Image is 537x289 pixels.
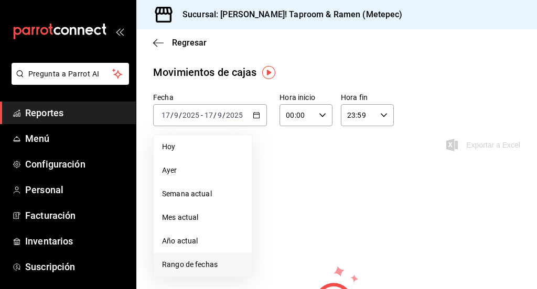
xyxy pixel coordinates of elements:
span: Año actual [162,236,243,247]
button: Regresar [153,38,207,48]
h3: Sucursal: [PERSON_NAME]! Taproom & Ramen (Metepec) [174,8,403,21]
label: Hora inicio [280,94,332,101]
span: Semana actual [162,188,243,199]
label: Fecha [153,94,267,101]
span: Pregunta a Parrot AI [28,69,113,80]
span: / [213,111,217,119]
span: Mes actual [162,212,243,223]
div: Movimientos de cajas [153,64,257,80]
input: -- [204,111,213,119]
img: Tooltip marker [262,66,275,79]
button: Pregunta a Parrot AI [12,63,129,85]
span: - [201,111,203,119]
span: Ayer [162,165,243,176]
span: Reportes [25,106,127,120]
span: Configuración [25,157,127,171]
span: Hoy [162,141,243,152]
label: Hora fin [341,94,394,101]
input: ---- [182,111,200,119]
span: / [170,111,174,119]
input: -- [174,111,179,119]
span: Inventarios [25,234,127,248]
input: -- [217,111,222,119]
span: Personal [25,183,127,197]
input: -- [161,111,170,119]
span: / [179,111,182,119]
span: Menú [25,131,127,146]
span: Rango de fechas [162,259,243,270]
input: ---- [225,111,243,119]
span: Regresar [172,38,207,48]
span: / [222,111,225,119]
button: open_drawer_menu [115,27,124,36]
span: Facturación [25,208,127,223]
a: Pregunta a Parrot AI [7,76,129,87]
span: Suscripción [25,260,127,274]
